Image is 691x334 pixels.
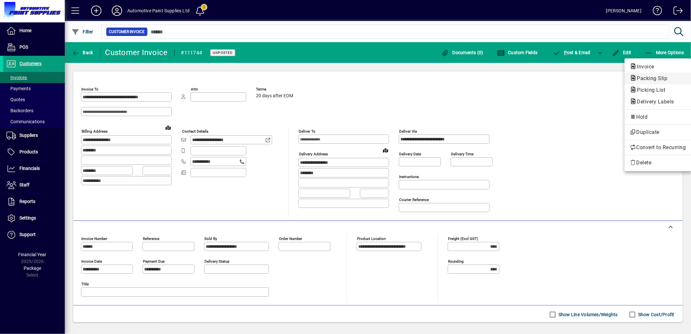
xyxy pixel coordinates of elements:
span: Convert to Recurring [630,144,686,151]
span: Duplicate [630,128,686,136]
span: Picking List [630,87,669,93]
span: Delivery Labels [630,99,677,105]
span: Packing Slip [630,75,671,81]
span: Delete [630,159,686,167]
span: Invoice [630,64,658,70]
span: Hold [630,113,686,121]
